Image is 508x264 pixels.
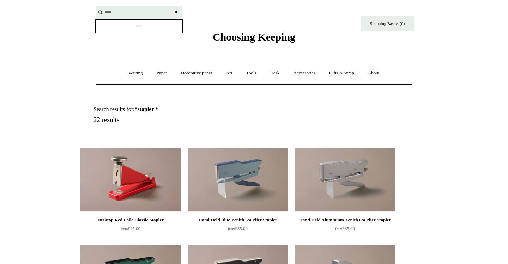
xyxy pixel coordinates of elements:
span: £35.00 [228,226,248,231]
div: Hand Held Aluminium Zenith 6/4 Plier Stapler [297,216,393,224]
a: Hand Held Aluminium Zenith 6/4 Plier Stapler Hand Held Aluminium Zenith 6/4 Plier Stapler [295,148,395,212]
div: Hand Held Blue Zenith 6/4 Plier Stapler [189,216,286,224]
h5: 22 results [93,116,262,124]
a: About [362,64,386,82]
a: Hand Held Blue Zenith 6/4 Plier Stapler from£35.00 [188,216,288,245]
a: Hand Held Aluminium Zenith 6/4 Plier Stapler from£35.00 [295,216,395,245]
img: Hand Held Aluminium Zenith 6/4 Plier Stapler [295,148,395,212]
a: Choosing Keeping [213,37,295,42]
strong: *stapler * [134,106,158,112]
span: from [121,227,128,231]
a: Hand Held Blue Zenith 6/4 Plier Stapler Hand Held Blue Zenith 6/4 Plier Stapler [188,148,288,212]
a: Decorative paper [175,64,219,82]
a: Writing [122,64,149,82]
h1: Search results for: [93,106,262,112]
img: Hand Held Blue Zenith 6/4 Plier Stapler [188,148,288,212]
a: Paper [150,64,174,82]
a: Desktop Red Folle Classic Stapler Desktop Red Folle Classic Stapler [80,148,181,212]
a: Shopping Basket (0) [361,16,414,31]
a: Gifts & Wrap [323,64,361,82]
span: from [335,227,342,231]
a: Art [220,64,238,82]
a: Accessories [287,64,322,82]
span: £35.00 [335,226,355,231]
a: Tools [240,64,263,82]
img: Desktop Red Folle Classic Stapler [80,148,181,212]
a: Desktop Red Folle Classic Stapler from£45.00 [80,216,181,245]
span: Choosing Keeping [213,31,295,43]
span: £45.00 [121,226,140,231]
span: from [228,227,235,231]
div: Desktop Red Folle Classic Stapler [82,216,179,224]
a: Desk [264,64,286,82]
